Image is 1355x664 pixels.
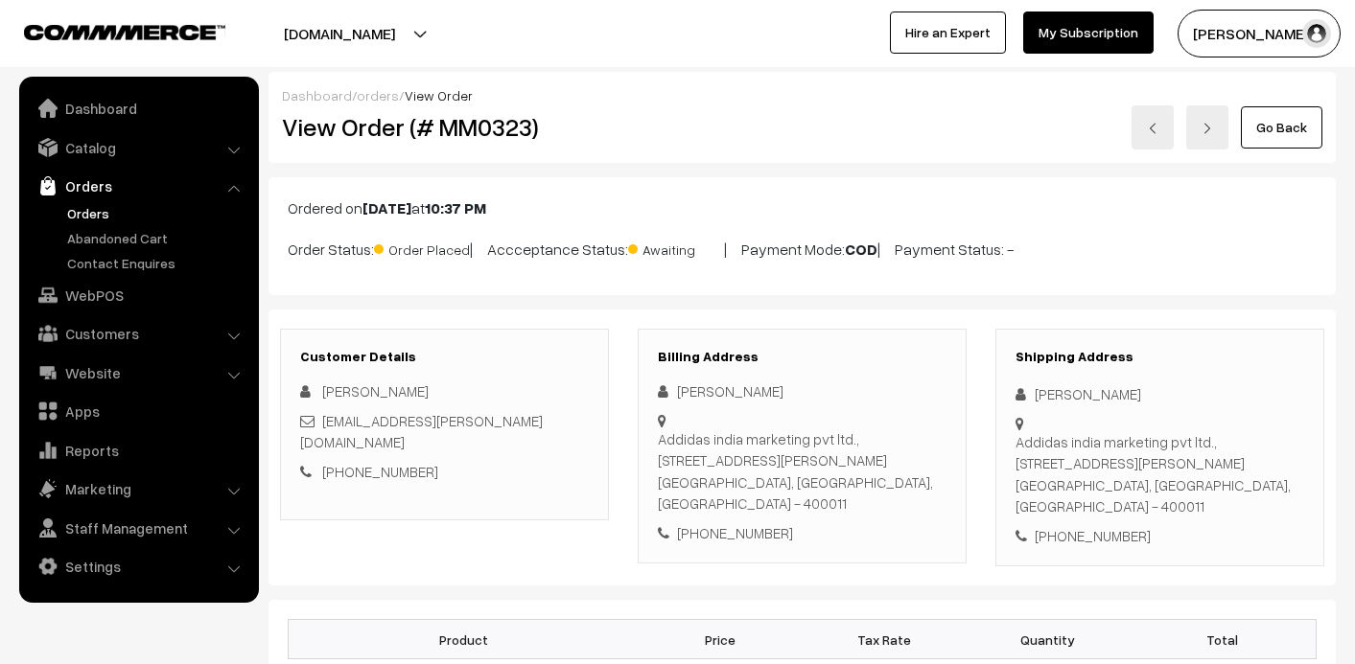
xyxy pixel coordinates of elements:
button: [PERSON_NAME]… [1178,10,1341,57]
h3: Shipping Address [1016,349,1304,365]
a: Contact Enquires [62,253,252,273]
h3: Billing Address [658,349,946,365]
a: WebPOS [24,278,252,312]
th: Quantity [966,620,1130,659]
div: Addidas india marketing pvt ltd., [STREET_ADDRESS][PERSON_NAME] [GEOGRAPHIC_DATA], [GEOGRAPHIC_DA... [1016,431,1304,517]
a: COMMMERCE [24,19,192,42]
a: Hire an Expert [890,11,1006,54]
a: Website [24,355,252,390]
div: / / [282,85,1322,105]
span: Order Placed [374,235,470,260]
h2: View Order (# MM0323) [282,112,610,142]
button: [DOMAIN_NAME] [217,10,462,57]
span: [PERSON_NAME] [322,382,429,400]
a: Dashboard [24,91,252,126]
a: Staff Management [24,511,252,545]
span: View Order [405,87,473,103]
a: My Subscription [1023,11,1154,54]
a: orders [357,87,399,103]
img: left-arrow.png [1147,123,1158,134]
span: Awaiting [628,235,724,260]
div: [PHONE_NUMBER] [1016,525,1304,547]
b: 10:37 PM [425,198,486,218]
a: Reports [24,433,252,468]
h3: Customer Details [300,349,589,365]
b: [DATE] [362,198,411,218]
b: COD [845,240,877,259]
a: Apps [24,394,252,428]
a: Orders [24,169,252,203]
a: Dashboard [282,87,352,103]
p: Order Status: | Accceptance Status: | Payment Mode: | Payment Status: - [288,235,1317,261]
div: Addidas india marketing pvt ltd., [STREET_ADDRESS][PERSON_NAME] [GEOGRAPHIC_DATA], [GEOGRAPHIC_DA... [658,428,946,515]
a: Abandoned Cart [62,228,252,248]
th: Tax Rate [802,620,966,659]
th: Price [639,620,803,659]
a: [PHONE_NUMBER] [322,463,438,480]
img: right-arrow.png [1202,123,1213,134]
a: Settings [24,549,252,584]
a: [EMAIL_ADDRESS][PERSON_NAME][DOMAIN_NAME] [300,412,543,451]
div: [PERSON_NAME] [658,380,946,402]
img: user [1302,19,1331,48]
a: Customers [24,316,252,351]
a: Marketing [24,471,252,506]
a: Orders [62,203,252,223]
a: Catalog [24,130,252,165]
th: Product [289,620,639,659]
p: Ordered on at [288,196,1317,219]
a: Go Back [1241,106,1322,149]
div: [PHONE_NUMBER] [658,522,946,544]
div: [PERSON_NAME] [1016,383,1304,405]
img: COMMMERCE [24,25,225,39]
th: Total [1130,620,1317,659]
